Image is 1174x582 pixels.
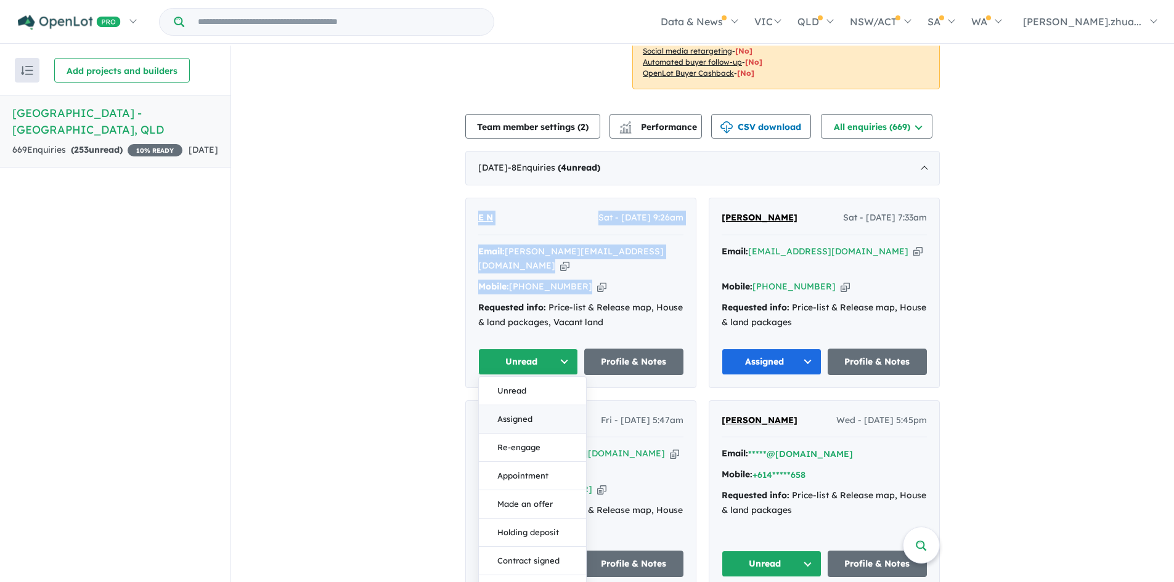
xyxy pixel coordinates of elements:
[71,144,123,155] strong: ( unread)
[643,46,732,55] u: Social media retargeting
[18,15,121,30] img: Openlot PRO Logo White
[478,246,664,272] a: [PERSON_NAME][EMAIL_ADDRESS][DOMAIN_NAME]
[722,211,797,225] a: [PERSON_NAME]
[479,462,586,490] button: Appointment
[722,281,752,292] strong: Mobile:
[737,68,754,78] span: [No]
[478,212,493,223] span: E N
[479,434,586,462] button: Re-engage
[597,483,606,496] button: Copy
[1023,15,1141,28] span: [PERSON_NAME].zhua...
[478,281,509,292] strong: Mobile:
[479,519,586,547] button: Holding deposit
[12,105,218,138] h5: [GEOGRAPHIC_DATA] - [GEOGRAPHIC_DATA] , QLD
[643,57,742,67] u: Automated buyer follow-up
[722,448,748,459] strong: Email:
[913,245,923,258] button: Copy
[722,246,748,257] strong: Email:
[722,469,752,480] strong: Mobile:
[841,280,850,293] button: Copy
[619,125,632,133] img: bar-chart.svg
[561,162,566,173] span: 4
[752,281,836,292] a: [PHONE_NUMBER]
[711,114,811,139] button: CSV download
[601,413,683,428] span: Fri - [DATE] 5:47am
[54,58,190,83] button: Add projects and builders
[597,280,606,293] button: Copy
[465,114,600,139] button: Team member settings (2)
[479,490,586,519] button: Made an offer
[478,349,578,375] button: Unread
[722,301,927,330] div: Price-list & Release map, House & land packages
[843,211,927,225] span: Sat - [DATE] 7:33am
[478,302,546,313] strong: Requested info:
[128,144,182,156] span: 10 % READY
[621,121,697,132] span: Performance
[509,281,592,292] a: [PHONE_NUMBER]
[560,259,569,272] button: Copy
[478,211,493,225] a: E N
[479,377,586,405] button: Unread
[609,114,702,139] button: Performance
[479,547,586,575] button: Contract signed
[828,551,927,577] a: Profile & Notes
[584,349,684,375] a: Profile & Notes
[722,302,789,313] strong: Requested info:
[722,413,797,428] a: [PERSON_NAME]
[508,162,600,173] span: - 8 Enquir ies
[12,143,182,158] div: 669 Enquir ies
[722,212,797,223] span: [PERSON_NAME]
[748,246,908,257] a: [EMAIL_ADDRESS][DOMAIN_NAME]
[670,447,679,460] button: Copy
[465,151,940,185] div: [DATE]
[735,46,752,55] span: [No]
[836,413,927,428] span: Wed - [DATE] 5:45pm
[643,68,734,78] u: OpenLot Buyer Cashback
[21,66,33,75] img: sort.svg
[558,162,600,173] strong: ( unread)
[478,246,505,257] strong: Email:
[722,551,821,577] button: Unread
[720,121,733,134] img: download icon
[745,57,762,67] span: [No]
[828,349,927,375] a: Profile & Notes
[620,121,631,128] img: line-chart.svg
[722,349,821,375] button: Assigned
[722,414,797,426] span: [PERSON_NAME]
[187,9,491,35] input: Try estate name, suburb, builder or developer
[722,488,927,518] div: Price-list & Release map, House & land packages
[478,301,683,330] div: Price-list & Release map, House & land packages, Vacant land
[189,144,218,155] span: [DATE]
[722,490,789,501] strong: Requested info:
[598,211,683,225] span: Sat - [DATE] 9:26am
[821,114,932,139] button: All enquiries (669)
[74,144,89,155] span: 253
[584,551,684,577] a: Profile & Notes
[479,405,586,434] button: Assigned
[581,121,585,132] span: 2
